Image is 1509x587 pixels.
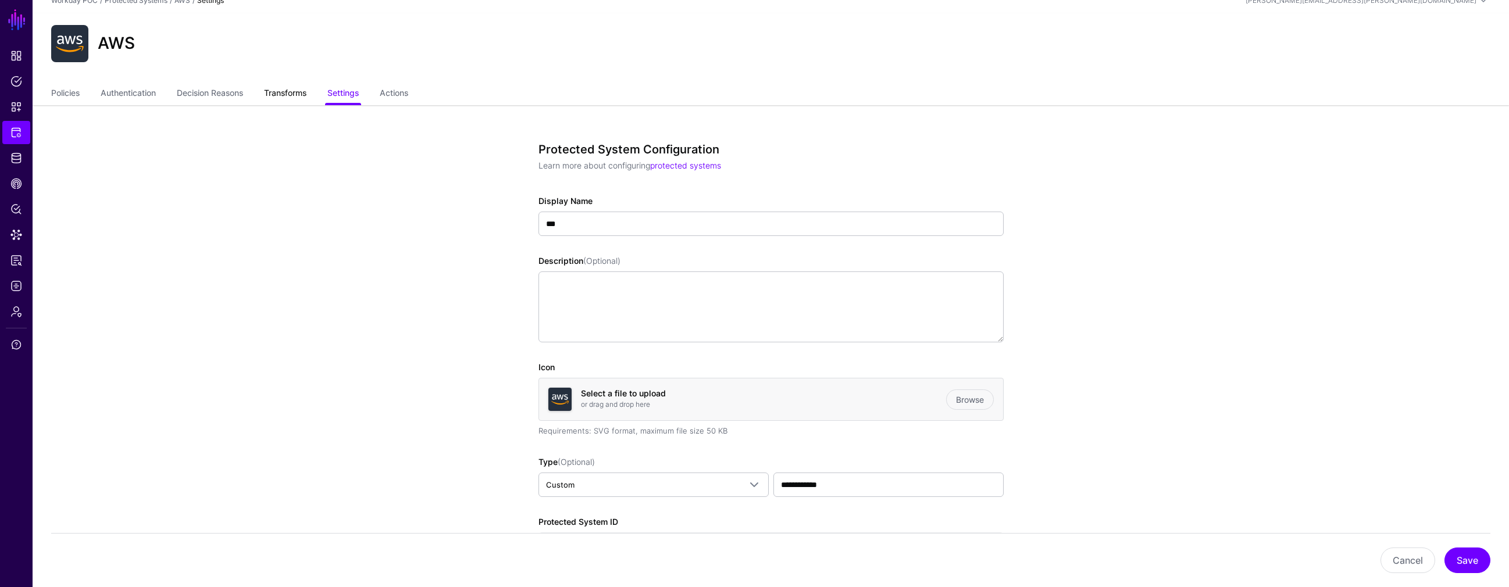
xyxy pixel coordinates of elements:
label: Icon [538,361,555,373]
span: Access Reporting [10,255,22,266]
p: or drag and drop here [581,399,946,410]
a: Admin [2,300,30,323]
a: Snippets [2,95,30,119]
span: CAEP Hub [10,178,22,189]
a: Logs [2,274,30,298]
a: Identity Data Fabric [2,146,30,170]
h3: Protected System Configuration [538,142,994,156]
label: Description [538,255,620,267]
p: Learn more about configuring [538,159,994,171]
a: Decision Reasons [177,83,243,105]
h2: AWS [98,34,135,53]
label: Display Name [538,195,593,207]
span: Policy Lens [10,203,22,215]
span: (Optional) [583,256,620,266]
a: Actions [380,83,408,105]
a: Protected Systems [2,121,30,144]
span: Snippets [10,101,22,113]
a: Policy Lens [2,198,30,221]
span: Logs [10,280,22,292]
h4: Select a file to upload [581,389,946,399]
div: Requirements: SVG format, maximum file size 50 KB [538,425,1004,437]
a: Settings [327,83,359,105]
span: Protected Systems [10,127,22,138]
span: Data Lens [10,229,22,241]
span: Support [10,339,22,350]
a: CAEP Hub [2,172,30,195]
img: svg+xml;base64,PHN2ZyB3aWR0aD0iNjQiIGhlaWdodD0iNjQiIHZpZXdCb3g9IjAgMCA2NCA2NCIgZmlsbD0ibm9uZSIgeG... [548,388,572,411]
a: SGNL [7,7,27,33]
a: protected systems [650,160,721,170]
a: Data Lens [2,223,30,246]
span: Policies [10,76,22,87]
span: Custom [546,480,575,489]
button: Save [1444,547,1490,573]
span: Dashboard [10,50,22,62]
span: Identity Data Fabric [10,152,22,164]
a: Policies [51,83,80,105]
a: Authentication [101,83,156,105]
img: svg+xml;base64,PHN2ZyB3aWR0aD0iNjQiIGhlaWdodD0iNjQiIHZpZXdCb3g9IjAgMCA2NCA2NCIgZmlsbD0ibm9uZSIgeG... [51,25,88,62]
label: Protected System ID [538,516,618,528]
a: Policies [2,70,30,93]
button: Cancel [1380,547,1435,573]
a: Dashboard [2,44,30,67]
a: Access Reporting [2,249,30,272]
span: Admin [10,306,22,317]
a: Browse [946,389,994,410]
a: Transforms [264,83,306,105]
span: (Optional) [558,457,595,467]
label: Type [538,456,595,468]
